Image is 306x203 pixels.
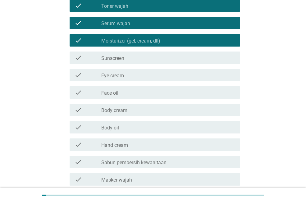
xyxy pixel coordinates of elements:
[101,55,124,61] label: Sunscreen
[101,3,128,9] label: Toner wajah
[101,142,128,148] label: Hand cream
[75,37,82,44] i: check
[101,38,160,44] label: Moisturizer (gel, cream, dll)
[75,54,82,61] i: check
[101,73,124,79] label: Eye cream
[101,177,132,183] label: Masker wajah
[75,71,82,79] i: check
[75,89,82,96] i: check
[75,19,82,27] i: check
[75,158,82,166] i: check
[75,124,82,131] i: check
[101,20,130,27] label: Serum wajah
[75,2,82,9] i: check
[101,107,127,114] label: Body cream
[75,176,82,183] i: check
[75,141,82,148] i: check
[75,106,82,114] i: check
[101,160,167,166] label: Sabun pembersih kewanitaan
[101,90,118,96] label: Face oil
[101,125,119,131] label: Body oil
